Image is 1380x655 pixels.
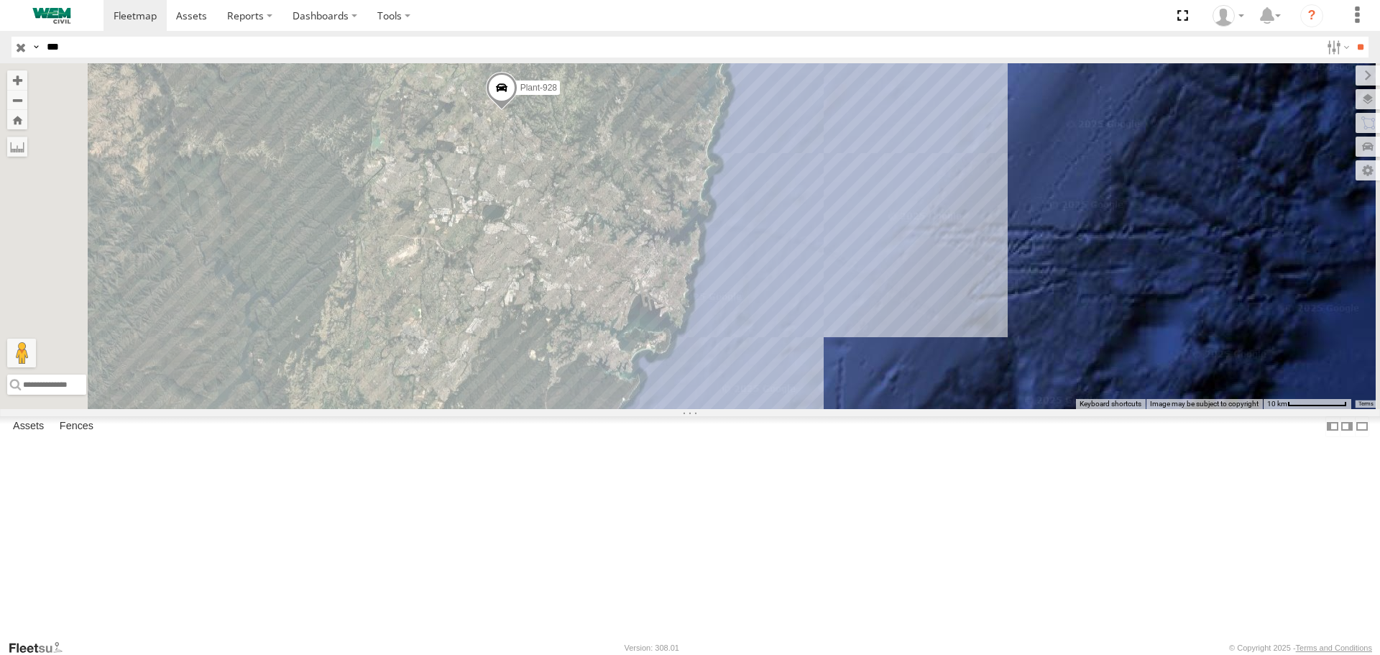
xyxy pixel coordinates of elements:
[1080,399,1141,409] button: Keyboard shortcuts
[1150,400,1259,408] span: Image may be subject to copyright
[7,90,27,110] button: Zoom out
[1263,399,1351,409] button: Map scale: 10 km per 79 pixels
[1325,416,1340,437] label: Dock Summary Table to the Left
[8,641,74,655] a: Visit our Website
[7,339,36,367] button: Drag Pegman onto the map to open Street View
[1340,416,1354,437] label: Dock Summary Table to the Right
[1356,160,1380,180] label: Map Settings
[1229,643,1372,652] div: © Copyright 2025 -
[1296,643,1372,652] a: Terms and Conditions
[52,417,101,437] label: Fences
[30,37,42,58] label: Search Query
[1267,400,1287,408] span: 10 km
[6,417,51,437] label: Assets
[7,137,27,157] label: Measure
[520,83,557,93] span: Plant-928
[1358,400,1374,406] a: Terms (opens in new tab)
[7,70,27,90] button: Zoom in
[1207,5,1249,27] div: Jeff Manalo
[7,110,27,129] button: Zoom Home
[625,643,679,652] div: Version: 308.01
[1355,416,1369,437] label: Hide Summary Table
[14,8,89,24] img: WEMCivilLogo.svg
[1321,37,1352,58] label: Search Filter Options
[1300,4,1323,27] i: ?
